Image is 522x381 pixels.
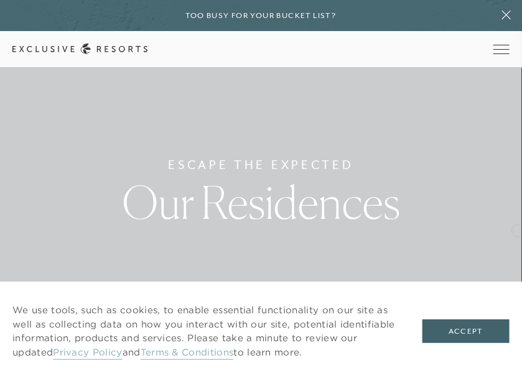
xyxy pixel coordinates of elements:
h6: Escape The Expected [168,156,353,174]
a: Privacy Policy [53,346,122,360]
button: Open navigation [493,45,510,53]
button: Accept [422,319,510,343]
p: We use tools, such as cookies, to enable essential functionality on our site as well as collectin... [12,303,398,359]
h6: Too busy for your bucket list? [186,10,337,22]
h1: Our Residences [122,180,400,225]
a: Terms & Conditions [141,346,234,360]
